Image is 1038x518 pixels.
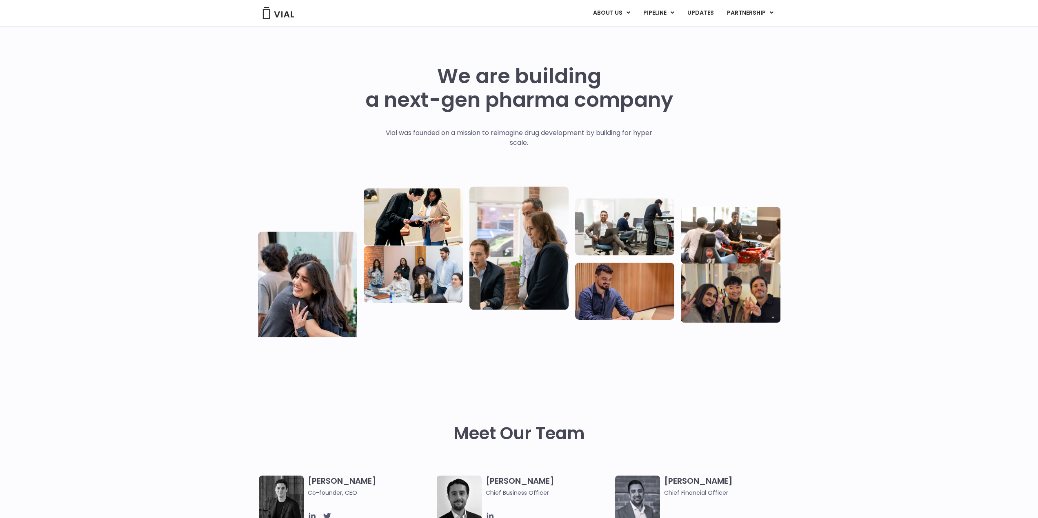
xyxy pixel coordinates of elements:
[365,64,673,112] h1: We are building a next-gen pharma company
[258,231,357,354] img: Vial Life
[720,6,780,20] a: PARTNERSHIPMenu Toggle
[377,128,661,148] p: Vial was founded on a mission to reimagine drug development by building for hyper scale.
[486,476,611,497] h3: [PERSON_NAME]
[364,188,463,246] img: Two people looking at a paper talking.
[664,476,789,497] h3: [PERSON_NAME]
[575,263,674,320] img: Man working at a computer
[364,246,463,303] img: Eight people standing and sitting in an office
[681,207,780,264] img: Group of people playing whirlyball
[453,424,585,443] h2: Meet Our Team
[681,263,780,323] img: Group of 3 people smiling holding up the peace sign
[575,198,674,255] img: Three people working in an office
[308,488,433,497] span: Co-founder, CEO
[664,488,789,497] span: Chief Financial Officer
[308,476,433,497] h3: [PERSON_NAME]
[637,6,680,20] a: PIPELINEMenu Toggle
[469,186,569,310] img: Group of three people standing around a computer looking at the screen
[587,6,636,20] a: ABOUT USMenu Toggle
[681,6,720,20] a: UPDATES
[262,7,295,19] img: Vial Logo
[486,488,611,497] span: Chief Business Officer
